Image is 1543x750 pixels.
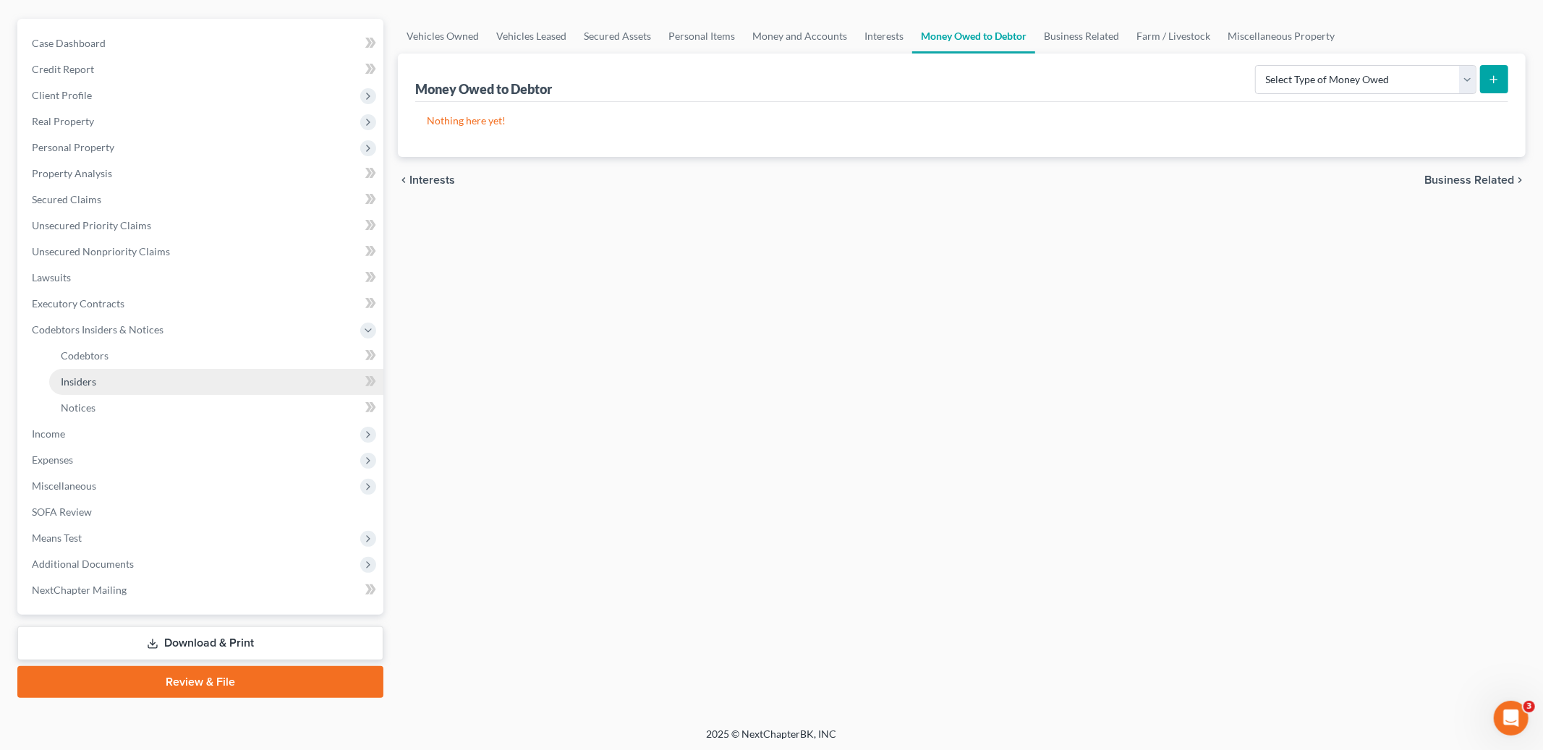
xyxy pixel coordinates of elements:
a: Review & File [17,666,383,698]
a: SOFA Review [20,499,383,525]
iframe: Intercom live chat [1494,701,1529,736]
span: Great! Let me know if you have any other questions! [51,371,320,383]
a: Insiders [49,369,383,395]
span: Miscellaneous [32,480,96,492]
a: Unsecured Nonpriority Claims [20,239,383,265]
a: Property Analysis [20,161,383,187]
span: SOFA Review [32,506,92,518]
button: chevron_left Interests [398,174,455,186]
span: Help [229,487,252,498]
button: Business Related chevron_right [1424,174,1526,186]
span: NextChapter Mailing [32,584,127,596]
a: Codebtors [49,343,383,369]
img: Profile image for Katie [17,210,46,239]
span: Client Profile [32,89,92,101]
div: [PERSON_NAME] [51,331,135,346]
a: Vehicles Leased [488,19,575,54]
a: Miscellaneous Property [1219,19,1343,54]
button: Messages [96,451,192,509]
i: chevron_right [1514,174,1526,186]
img: Profile image for Kelly [17,424,46,453]
div: • [DATE] [138,171,179,186]
span: Codebtors [61,349,109,362]
div: [PERSON_NAME] [51,278,135,293]
img: Profile image for Lindsey [17,317,46,346]
span: Expenses [32,453,73,466]
div: • [DATE] [138,385,179,400]
img: Profile image for James [17,156,46,185]
div: [PERSON_NAME] [51,438,135,453]
a: Case Dashboard [20,30,383,56]
div: [PERSON_NAME] [51,64,135,79]
span: Codebtors Insiders & Notices [32,323,163,336]
div: • [DATE] [138,278,179,293]
a: Money and Accounts [744,19,856,54]
img: Profile image for Katie [17,103,46,132]
p: Nothing here yet! [427,114,1497,128]
span: Executory Contracts [32,297,124,310]
span: Interests [409,174,455,186]
div: Money Owed to Debtor [415,80,555,98]
span: Business Related [1424,174,1514,186]
div: • [DATE] [138,117,179,132]
a: Secured Assets [575,19,660,54]
span: 3 [1523,701,1535,712]
a: Lawsuits [20,265,383,291]
a: Download & Print [17,626,383,660]
a: Secured Claims [20,187,383,213]
div: • [DATE] [138,224,179,239]
a: Personal Items [660,19,744,54]
span: Messages [116,487,172,498]
img: Profile image for Lindsey [17,370,46,399]
span: Unsecured Nonpriority Claims [32,245,170,257]
span: Insiders [61,375,96,388]
div: • [DATE] [138,64,179,79]
a: Interests [856,19,912,54]
a: Money Owed to Debtor [912,19,1035,54]
span: Notices [61,401,95,414]
span: Home [33,487,63,498]
span: Means Test [32,532,82,544]
span: Personal Property [32,141,114,153]
a: Farm / Livestock [1128,19,1219,54]
div: • [DATE] [138,331,179,346]
h1: Messages [107,6,185,30]
a: Notices [49,395,383,421]
div: [PERSON_NAME] [51,385,135,400]
span: Additional Documents [32,558,134,570]
span: Income [32,427,65,440]
div: [PERSON_NAME] [51,224,135,239]
button: Send us a message [67,407,223,436]
a: Business Related [1035,19,1128,54]
span: Real Property [32,115,94,127]
span: Hi [PERSON_NAME]! Could you try taking a look again? We have adjusted the fonts and it looks good... [51,157,624,169]
div: • [DATE] [138,438,179,453]
span: Case Dashboard [32,37,106,49]
a: Credit Report [20,56,383,82]
a: Unsecured Priority Claims [20,213,383,239]
span: Secured Claims [32,193,101,205]
span: Unsecured Priority Claims [32,219,151,231]
img: Profile image for Emma [17,263,46,292]
img: Profile image for Emma [17,49,46,78]
a: NextChapter Mailing [20,577,383,603]
button: Help [193,451,289,509]
a: Vehicles Owned [398,19,488,54]
span: Lawsuits [32,271,71,284]
span: Property Analysis [32,167,112,179]
i: chevron_left [398,174,409,186]
a: Executory Contracts [20,291,383,317]
div: [PERSON_NAME] [51,117,135,132]
span: Credit Report [32,63,94,75]
div: [PERSON_NAME] [51,171,135,186]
